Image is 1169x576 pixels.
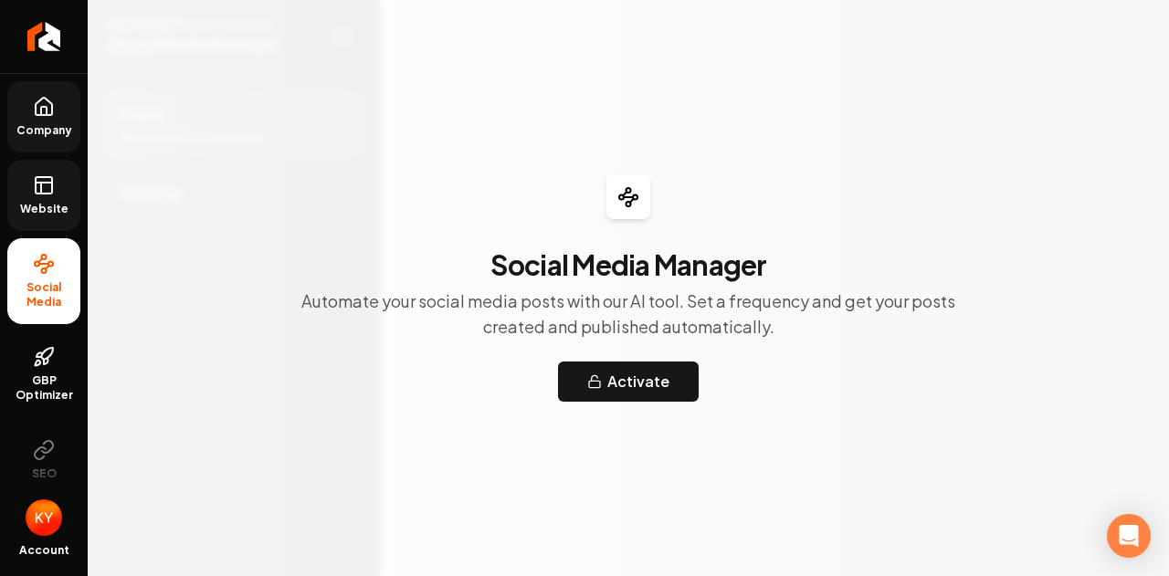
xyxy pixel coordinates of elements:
a: GBP Optimizer [7,331,80,417]
a: Website [7,160,80,231]
span: Account [19,543,69,558]
span: GBP Optimizer [7,373,80,403]
span: Social Media [7,280,80,309]
span: Website [13,202,76,216]
span: Company [9,123,79,138]
div: Open Intercom Messenger [1107,514,1151,558]
button: Open user button [26,499,62,536]
span: SEO [25,466,64,481]
a: Company [7,81,80,152]
img: Katherine Yanez [26,499,62,536]
button: SEO [7,424,80,496]
img: Rebolt Logo [27,22,61,51]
